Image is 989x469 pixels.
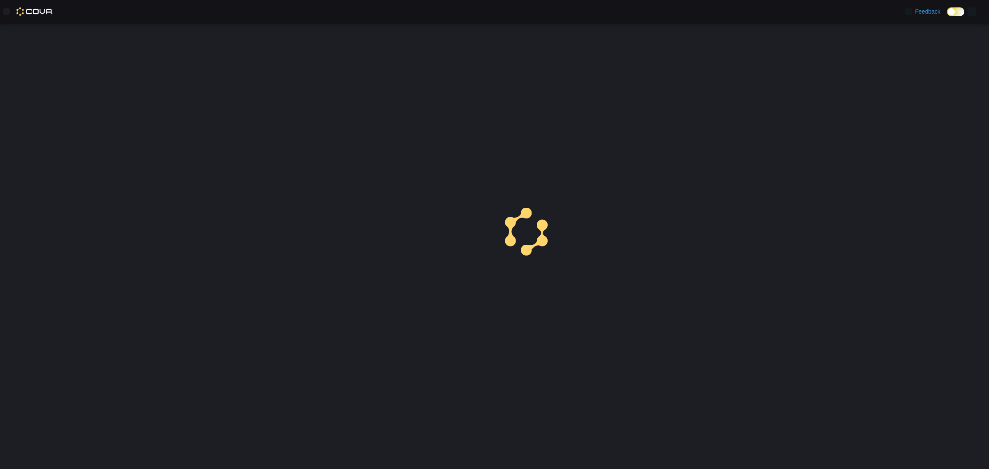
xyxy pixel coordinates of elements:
[494,202,556,263] img: cova-loader
[947,7,964,16] input: Dark Mode
[16,7,53,16] img: Cova
[915,7,940,16] span: Feedback
[902,3,944,20] a: Feedback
